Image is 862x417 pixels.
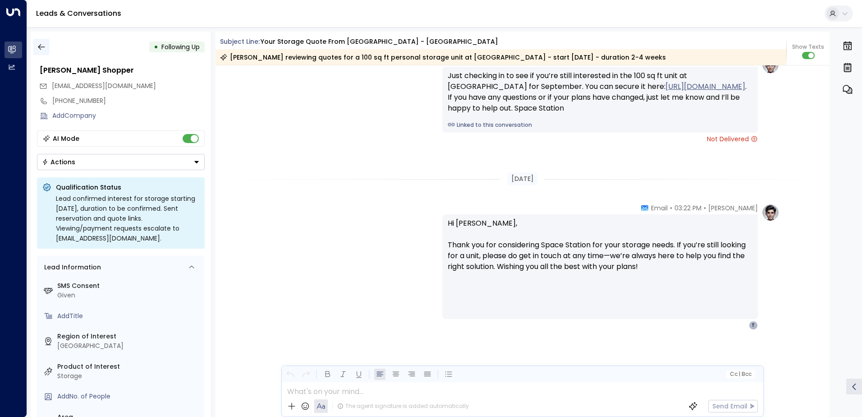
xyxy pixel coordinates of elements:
div: AddCompany [52,111,205,120]
span: Cc Bcc [729,371,751,377]
div: [PHONE_NUMBER] [52,96,205,106]
label: Region of Interest [57,332,201,341]
button: Redo [300,369,312,380]
a: Linked to this conversation [448,121,752,129]
div: T [749,321,758,330]
label: Product of Interest [57,362,201,371]
div: [PERSON_NAME] reviewing quotes for a 100 sq ft personal storage unit at [GEOGRAPHIC_DATA] - start... [220,53,666,62]
span: • [670,204,672,213]
button: Cc|Bcc [726,370,755,379]
span: [PERSON_NAME] [708,204,758,213]
span: terryshopper@gmail.com [52,81,156,91]
button: Undo [284,369,296,380]
div: Your storage quote from [GEOGRAPHIC_DATA] - [GEOGRAPHIC_DATA] [261,37,498,46]
img: profile-logo.png [761,204,779,222]
p: Hi [PERSON_NAME], Thank you for considering Space Station for your storage needs. If you’re still... [448,218,752,283]
span: Show Texts [792,43,824,51]
div: AI Mode [53,134,79,143]
p: Qualification Status [56,183,199,192]
div: [DATE] [508,172,537,185]
span: Email [651,204,668,213]
div: AddTitle [57,311,201,321]
div: [PERSON_NAME] Shopper [40,65,205,76]
div: • [154,39,158,55]
span: Following Up [161,42,200,51]
div: [GEOGRAPHIC_DATA] [57,341,201,351]
span: Subject Line: [220,37,260,46]
a: Leads & Conversations [36,8,121,19]
div: The agent signature is added automatically [337,402,469,410]
button: Actions [37,154,205,170]
a: [URL][DOMAIN_NAME] [665,81,745,92]
span: Not Delivered [707,134,758,144]
span: 03:22 PM [674,204,702,213]
div: Lead confirmed interest for storage starting [DATE], duration to be confirmed. Sent reservation a... [56,194,199,243]
div: Lead Information [41,263,101,272]
div: Given [57,291,201,300]
div: Just checking in to see if you’re still interested in the 100 sq ft unit at [GEOGRAPHIC_DATA] for... [448,70,752,114]
span: • [704,204,706,213]
div: AddNo. of People [57,392,201,401]
div: Actions [42,158,75,166]
label: SMS Consent [57,281,201,291]
div: Button group with a nested menu [37,154,205,170]
div: Storage [57,371,201,381]
span: | [738,371,740,377]
span: [EMAIL_ADDRESS][DOMAIN_NAME] [52,81,156,90]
